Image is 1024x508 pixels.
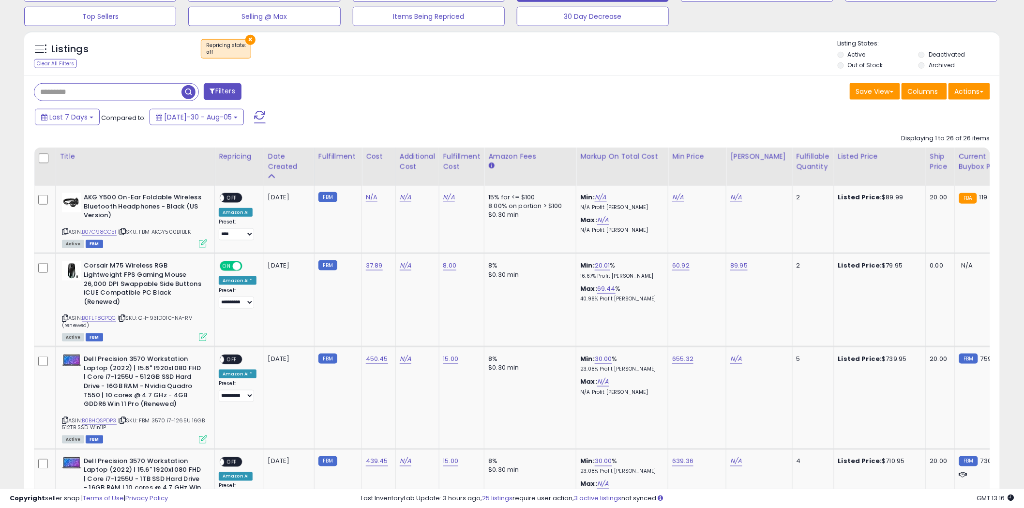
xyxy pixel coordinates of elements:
[443,193,455,202] a: N/A
[488,466,569,475] div: $0.30 min
[672,261,690,270] a: 60.92
[51,43,89,56] h5: Listings
[206,49,246,56] div: off
[82,314,116,322] a: B0FLF8CPQC
[930,151,951,172] div: Ship Price
[580,284,661,302] div: %
[838,193,882,202] b: Listed Price:
[268,261,307,270] div: [DATE]
[62,355,81,367] img: 41--+C-N+0L._SL40_.jpg
[219,370,256,378] div: Amazon AI *
[730,193,742,202] a: N/A
[62,193,207,247] div: ASIN:
[62,435,84,444] span: All listings currently available for purchase on Amazon
[838,193,919,202] div: $89.99
[86,240,103,248] span: FBM
[318,260,337,270] small: FBM
[580,377,597,386] b: Max:
[580,389,661,396] p: N/A Profit [PERSON_NAME]
[730,354,742,364] a: N/A
[730,151,788,162] div: [PERSON_NAME]
[838,39,1000,48] p: Listing States:
[219,219,256,240] div: Preset:
[797,457,827,466] div: 4
[797,151,830,172] div: Fulfillable Quantity
[595,354,612,364] a: 30.00
[268,193,307,202] div: [DATE]
[443,151,481,172] div: Fulfillment Cost
[672,457,693,466] a: 639.36
[730,457,742,466] a: N/A
[84,193,201,223] b: AKG Y500 On-Ear Foldable Wireless Bluetooth Headphones - Black (US Version)
[488,261,569,270] div: 8%
[84,261,201,309] b: Corsair M75 Wireless RGB Lightweight FPS Gaming Mouse 26,000 DPI Swappable Side Buttons iCUE Comp...
[488,457,569,466] div: 8%
[797,193,827,202] div: 2
[580,261,661,279] div: %
[35,109,100,125] button: Last 7 Days
[930,193,948,202] div: 20.00
[84,457,201,505] b: Dell Precision 3570 Workstation Laptop (2022) | 15.6" 1920x1080 FHD | Core i7-1255U - 1TB SSD Har...
[10,493,45,503] strong: Copyright
[580,227,661,234] p: N/A Profit [PERSON_NAME]
[400,354,411,364] a: N/A
[34,59,77,68] div: Clear All Filters
[595,193,606,202] a: N/A
[838,261,882,270] b: Listed Price:
[730,261,748,270] a: 89.95
[959,456,978,466] small: FBM
[241,262,256,270] span: OFF
[62,417,205,431] span: | SKU: FBM 3570 i7-1265U 16GB 512TB SSD Win11P
[400,261,411,270] a: N/A
[84,355,201,411] b: Dell Precision 3570 Workstation Laptop (2022) | 15.6" 1920x1080 FHD | Core i7-1255U - 512GB SSD H...
[576,148,668,186] th: The percentage added to the cost of goods (COGS) that forms the calculator for Min & Max prices.
[595,457,612,466] a: 30.00
[838,355,919,363] div: $739.95
[597,377,609,387] a: N/A
[672,151,722,162] div: Min Price
[443,261,457,270] a: 8.00
[580,296,661,302] p: 40.98% Profit [PERSON_NAME]
[24,7,176,26] button: Top Sellers
[488,162,494,170] small: Amazon Fees.
[980,457,1001,466] span: 730.95
[980,354,1001,363] span: 759.95
[488,363,569,372] div: $0.30 min
[400,457,411,466] a: N/A
[580,261,595,270] b: Min:
[118,228,191,236] span: | SKU: FBM AKGY500BTBLK
[929,50,965,59] label: Deactivated
[488,210,569,219] div: $0.30 min
[221,262,233,270] span: ON
[580,215,597,224] b: Max:
[164,112,232,122] span: [DATE]-30 - Aug-05
[101,113,146,122] span: Compared to:
[517,7,669,26] button: 30 Day Decrease
[366,354,388,364] a: 450.45
[838,151,922,162] div: Listed Price
[366,193,377,202] a: N/A
[597,284,616,294] a: 69.44
[597,215,609,225] a: N/A
[902,134,990,143] div: Displaying 1 to 26 of 26 items
[219,208,253,217] div: Amazon AI
[797,261,827,270] div: 2
[366,457,388,466] a: 439.45
[83,493,124,503] a: Terms of Use
[268,457,307,466] div: [DATE]
[62,261,207,340] div: ASIN:
[850,83,900,100] button: Save View
[318,354,337,364] small: FBM
[580,204,661,211] p: N/A Profit [PERSON_NAME]
[838,457,882,466] b: Listed Price:
[838,457,919,466] div: $710.95
[482,493,513,503] a: 25 listings
[443,354,459,364] a: 15.00
[49,112,88,122] span: Last 7 Days
[848,50,866,59] label: Active
[318,192,337,202] small: FBM
[962,261,973,270] span: N/A
[400,151,435,172] div: Additional Cost
[959,354,978,364] small: FBM
[443,457,459,466] a: 15.00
